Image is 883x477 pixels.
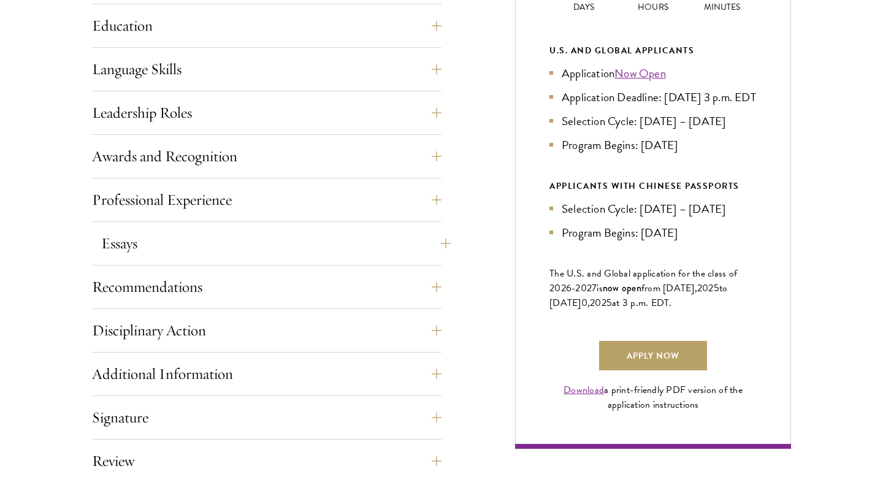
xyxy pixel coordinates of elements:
a: Download [564,383,604,397]
li: Program Begins: [DATE] [549,224,757,242]
span: now open [603,281,641,295]
div: a print-friendly PDF version of the application instructions [549,383,757,412]
span: at 3 p.m. EDT. [612,296,672,310]
a: Now Open [614,64,666,82]
span: The U.S. and Global application for the class of 202 [549,266,737,296]
li: Selection Cycle: [DATE] – [DATE] [549,112,757,130]
button: Awards and Recognition [92,142,442,171]
div: U.S. and Global Applicants [549,43,757,58]
span: 5 [714,281,719,296]
span: 202 [590,296,606,310]
span: 7 [592,281,597,296]
button: Professional Experience [92,185,442,215]
span: , [587,296,590,310]
button: Disciplinary Action [92,316,442,345]
li: Application [549,64,757,82]
button: Signature [92,403,442,432]
p: Days [549,1,619,13]
span: to [DATE] [549,281,727,310]
span: is [597,281,603,296]
li: Application Deadline: [DATE] 3 p.m. EDT [549,88,757,106]
span: 0 [581,296,587,310]
button: Language Skills [92,55,442,84]
button: Essays [101,229,451,258]
span: from [DATE], [641,281,697,296]
span: -202 [571,281,592,296]
button: Review [92,446,442,476]
button: Recommendations [92,272,442,302]
a: Apply Now [599,341,707,370]
div: APPLICANTS WITH CHINESE PASSPORTS [549,178,757,194]
p: Minutes [687,1,757,13]
span: 5 [606,296,612,310]
span: 202 [697,281,714,296]
p: Hours [619,1,688,13]
button: Leadership Roles [92,98,442,128]
button: Education [92,11,442,40]
span: 6 [566,281,571,296]
li: Selection Cycle: [DATE] – [DATE] [549,200,757,218]
button: Additional Information [92,359,442,389]
li: Program Begins: [DATE] [549,136,757,154]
